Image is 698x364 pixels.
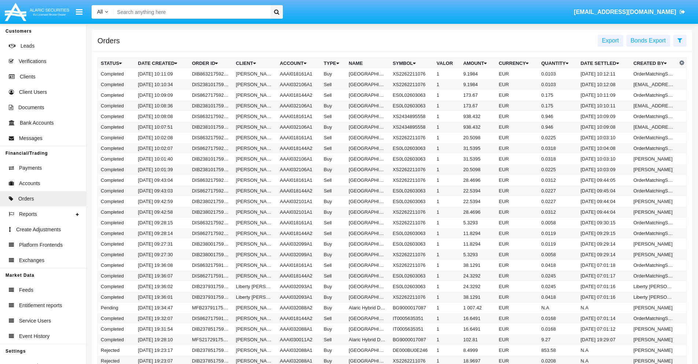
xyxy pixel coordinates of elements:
td: [DATE] 10:08:36 [135,100,189,111]
td: [GEOGRAPHIC_DATA] - [DATE] [346,90,390,100]
td: [PERSON_NAME] [233,228,277,239]
span: Messages [19,135,43,142]
td: XS2262211076 [390,217,434,228]
td: [DATE] 09:29:14 [577,249,630,260]
span: Accounts [19,180,40,187]
td: [PERSON_NAME] [233,196,277,207]
td: 31.5395 [460,154,496,164]
td: [GEOGRAPHIC_DATA] - [DATE] [346,122,390,132]
th: Symbol [390,58,434,69]
td: 0.0312 [538,175,577,185]
td: 1 [434,164,461,175]
td: [EMAIL_ADDRESS][DOMAIN_NAME] [631,100,677,111]
td: 1 [434,154,461,164]
span: Bank Accounts [20,119,54,127]
td: [DATE] 10:03:09 [577,164,630,175]
td: [DATE] 09:27:31 [135,239,189,249]
td: Buy [321,207,346,217]
td: 5.3293 [460,249,496,260]
h5: Orders [97,38,120,44]
td: 0.0312 [538,207,577,217]
td: 0.0119 [538,239,577,249]
td: AAAI018144A2 [277,143,321,154]
span: All [97,9,103,15]
td: Buy [321,249,346,260]
td: 1 [434,111,461,122]
td: Sell [321,143,346,154]
td: Completed [98,132,135,143]
td: DIB238101759226499190 [189,164,233,175]
td: [GEOGRAPHIC_DATA] - [DATE] [346,175,390,185]
td: XS2262211076 [390,175,434,185]
td: ES0L02603063 [390,185,434,196]
td: EUR [496,249,538,260]
span: Export [602,37,619,44]
td: AAAI018161A1 [277,260,321,271]
td: AAAI032099A1 [277,239,321,249]
td: EUR [496,154,538,164]
td: ES0L02603063 [390,100,434,111]
td: 0.0225 [538,164,577,175]
td: [PERSON_NAME] [233,249,277,260]
td: ES0L02603063 [390,143,434,154]
td: [PERSON_NAME] [233,185,277,196]
td: Completed [98,164,135,175]
td: DIB238101759226871131 [189,122,233,132]
td: 0.0103 [538,69,577,79]
td: EUR [496,90,538,100]
td: ES0L02603063 [390,239,434,249]
td: AAAI032106A1 [277,122,321,132]
td: DIS86271759225383845 [189,185,233,196]
td: Completed [98,260,135,271]
td: OrderMatchingService [631,185,677,196]
td: [DATE] 10:10:11 [577,100,630,111]
td: 0.0227 [538,185,577,196]
td: [PERSON_NAME] [631,164,677,175]
td: [PERSON_NAME] [233,260,277,271]
td: ES0L02603063 [390,90,434,100]
td: EUR [496,122,538,132]
td: [EMAIL_ADDRESS][DOMAIN_NAME] [631,122,677,132]
th: Status [98,58,135,69]
td: XS2434895558 [390,111,434,122]
td: [DATE] 10:07:51 [135,122,189,132]
td: [DATE] 09:29:14 [577,239,630,249]
td: [PERSON_NAME] [233,217,277,228]
a: [EMAIL_ADDRESS][DOMAIN_NAME] [570,2,689,22]
td: XS2262211076 [390,69,434,79]
td: Completed [98,175,135,185]
span: Documents [18,104,44,111]
th: Type [321,58,346,69]
td: 1 [434,207,461,217]
td: DIS86321759174568659 [189,260,233,271]
th: Order Id [189,58,233,69]
td: 0.175 [538,100,577,111]
td: Completed [98,79,135,90]
th: Amount [460,58,496,69]
td: [DATE] 09:44:05 [577,175,630,185]
td: [DATE] 10:02:08 [135,132,189,143]
td: 11.8294 [460,239,496,249]
td: EUR [496,207,538,217]
td: XS2262211076 [390,164,434,175]
span: Clients [20,73,36,81]
td: Sell [321,185,346,196]
td: AAAI018161A1 [277,132,321,143]
td: 1 [434,175,461,185]
th: Name [346,58,390,69]
td: [GEOGRAPHIC_DATA] - [DATE] [346,111,390,122]
td: ES0L02603063 [390,196,434,207]
td: 938.432 [460,111,496,122]
td: [DATE] 10:03:10 [577,132,630,143]
span: Payments [19,164,42,172]
td: Completed [98,249,135,260]
td: [PERSON_NAME] [233,207,277,217]
span: Exchanges [19,257,44,264]
td: DIS86271759224494575 [189,228,233,239]
td: [GEOGRAPHIC_DATA] - [DATE] [346,239,390,249]
td: 1 [434,132,461,143]
td: [DATE] 10:12:08 [577,79,630,90]
td: AAAI032106A1 [277,154,321,164]
td: 1 [434,196,461,207]
td: 31.5395 [460,143,496,154]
